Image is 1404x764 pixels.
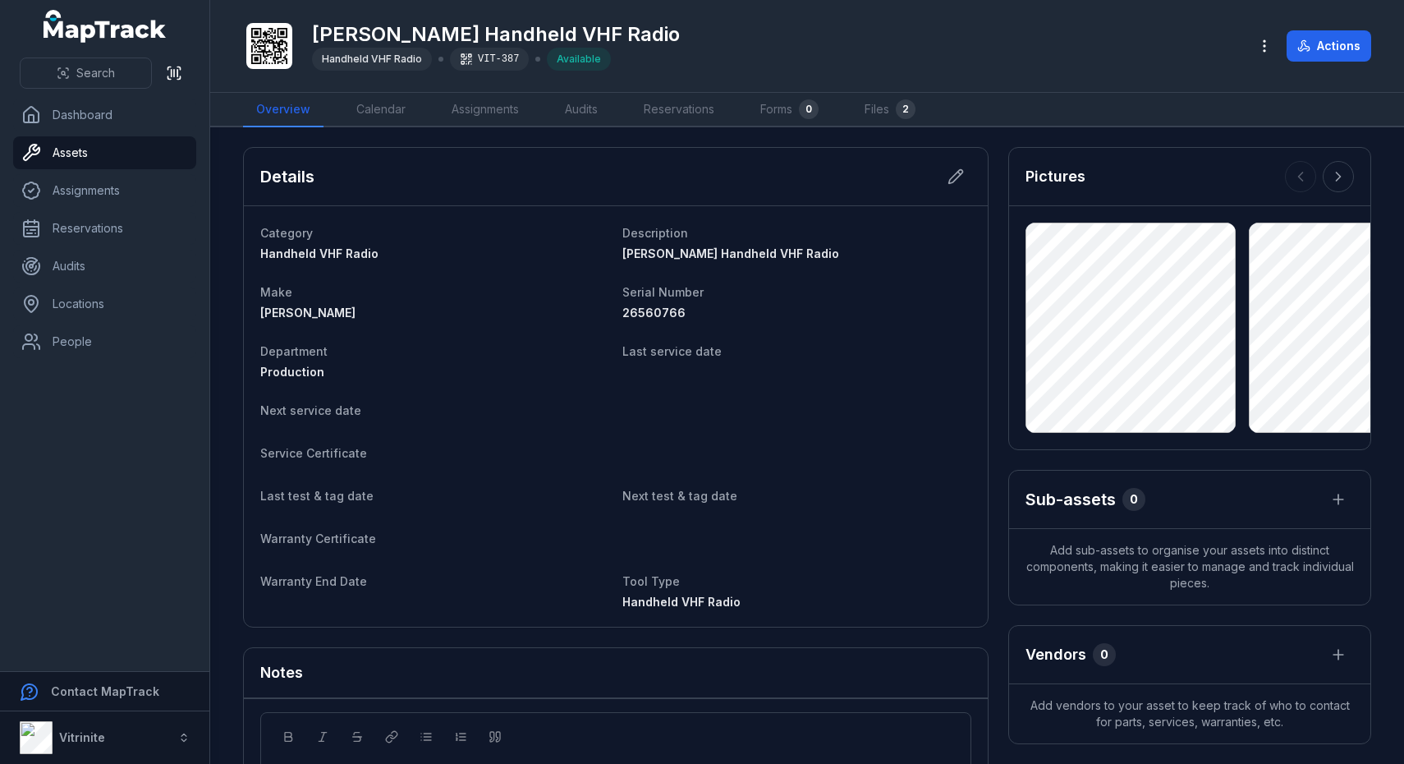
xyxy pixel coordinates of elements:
[622,595,741,609] span: Handheld VHF Radio
[243,93,323,127] a: Overview
[260,574,367,588] span: Warranty End Date
[622,489,737,503] span: Next test & tag date
[13,325,196,358] a: People
[260,344,328,358] span: Department
[260,661,303,684] h3: Notes
[13,288,196,320] a: Locations
[260,446,367,460] span: Service Certificate
[552,93,611,127] a: Audits
[622,246,839,260] span: [PERSON_NAME] Handheld VHF Radio
[13,174,196,207] a: Assignments
[260,365,324,379] span: Production
[76,65,115,81] span: Search
[260,532,376,545] span: Warranty Certificate
[747,93,832,127] a: Forms0
[59,730,105,744] strong: Vitrinite
[896,99,915,119] div: 2
[343,93,419,127] a: Calendar
[1025,165,1085,188] h3: Pictures
[851,93,929,127] a: Files2
[260,403,361,417] span: Next service date
[51,684,159,698] strong: Contact MapTrack
[1025,643,1086,666] h3: Vendors
[1009,529,1370,605] span: Add sub-assets to organise your assets into distinct components, making it easier to manage and t...
[622,574,680,588] span: Tool Type
[450,48,529,71] div: VIT-387
[622,344,722,358] span: Last service date
[13,99,196,131] a: Dashboard
[260,246,379,260] span: Handheld VHF Radio
[13,212,196,245] a: Reservations
[20,58,152,89] button: Search
[13,250,196,283] a: Audits
[1287,30,1371,62] button: Actions
[622,306,686,320] span: 26560766
[312,21,680,48] h1: [PERSON_NAME] Handheld VHF Radio
[1009,684,1370,743] span: Add vendors to your asset to keep track of who to contact for parts, services, warranties, etc.
[322,53,422,65] span: Handheld VHF Radio
[1122,488,1145,511] div: 0
[260,285,292,299] span: Make
[799,99,819,119] div: 0
[13,136,196,169] a: Assets
[260,165,314,188] h2: Details
[1093,643,1116,666] div: 0
[547,48,611,71] div: Available
[438,93,532,127] a: Assignments
[260,306,356,320] span: [PERSON_NAME]
[622,285,704,299] span: Serial Number
[622,226,688,240] span: Description
[1025,488,1116,511] h2: Sub-assets
[631,93,727,127] a: Reservations
[260,226,313,240] span: Category
[260,489,374,503] span: Last test & tag date
[44,10,167,43] a: MapTrack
